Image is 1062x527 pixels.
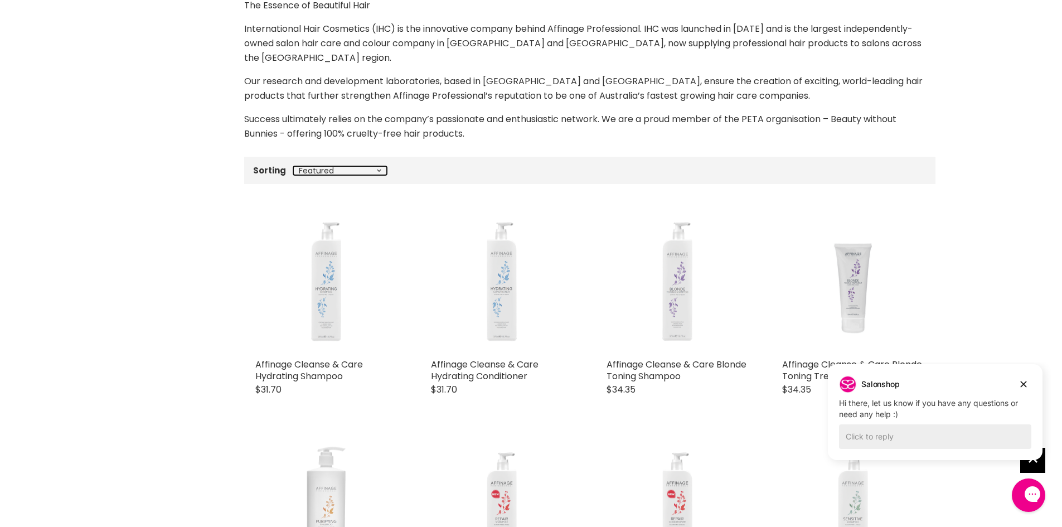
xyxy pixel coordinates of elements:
[255,383,282,396] span: $31.70
[607,211,749,353] a: Affinage Cleanse & Care Blonde Toning Shampoo Affinage Cleanse & Care Blonde Toning Shampoo
[607,383,636,396] span: $34.35
[255,358,363,383] a: Affinage Cleanse & Care Hydrating Shampoo
[782,211,924,353] img: Affinage Cleanse & Care Blonde Toning Treatment
[431,358,539,383] a: Affinage Cleanse & Care Hydrating Conditioner
[607,358,746,383] a: Affinage Cleanse & Care Blonde Toning Shampoo
[244,74,935,103] p: Affinage Professional’s reputation to be one of Australia’s fastest growing hair care companies.
[607,211,749,353] img: Affinage Cleanse & Care Blonde Toning Shampoo
[244,22,922,64] span: International Hair Cosmetics (IHC) is the innovative company behind Affinage Professional. IHC wa...
[819,362,1051,477] iframe: Gorgias live chat campaigns
[255,211,397,353] img: Affinage Cleanse & Care Hydrating Shampoo
[244,113,896,140] span: Success ultimately relies on the company’s passionate and enthusiastic network. We are a proud me...
[782,211,924,353] a: Affinage Cleanse & Care Blonde Toning Treatment Affinage Cleanse & Care Blonde Toning Treatment
[253,166,286,175] label: Sorting
[431,211,573,353] a: Affinage Cleanse & Care Hydrating Conditioner Affinage Cleanse & Care Hydrating Conditioner
[255,211,397,353] a: Affinage Cleanse & Care Hydrating Shampoo Affinage Cleanse & Care Hydrating Shampoo
[431,211,573,353] img: Affinage Cleanse & Care Hydrating Conditioner
[782,358,922,383] a: Affinage Cleanse & Care Blonde Toning Treatment
[1006,475,1051,516] iframe: Gorgias live chat messenger
[782,383,811,396] span: $34.35
[431,383,457,396] span: $31.70
[244,75,923,102] span: Our research and development laboratories, based in [GEOGRAPHIC_DATA] and [GEOGRAPHIC_DATA], ensu...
